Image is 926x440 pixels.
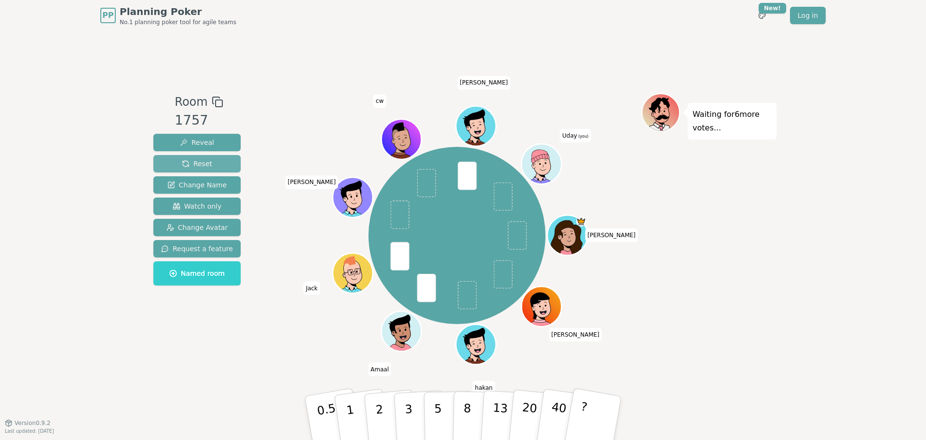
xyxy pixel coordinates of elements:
p: Waiting for 6 more votes... [693,108,772,135]
span: Click to change your name [368,363,391,376]
span: Click to change your name [457,76,510,90]
span: Click to change your name [560,129,591,142]
span: Room [175,93,207,111]
div: New! [759,3,786,14]
button: Click to change your avatar [523,145,560,183]
a: Log in [790,7,826,24]
span: Version 0.9.2 [14,419,51,427]
span: (you) [577,134,589,139]
span: Click to change your name [473,381,495,395]
span: Reveal [180,138,214,147]
span: Change Name [167,180,227,190]
span: Click to change your name [373,95,386,108]
a: PPPlanning PokerNo.1 planning poker tool for agile teams [100,5,236,26]
span: Request a feature [161,244,233,254]
span: Planning Poker [120,5,236,18]
button: Change Avatar [153,219,241,236]
span: PP [102,10,113,21]
span: Reset [182,159,212,169]
span: Named room [169,269,225,278]
span: Watch only [173,201,222,211]
button: Reset [153,155,241,172]
button: Named room [153,261,241,285]
span: Click to change your name [585,228,638,242]
span: No.1 planning poker tool for agile teams [120,18,236,26]
button: Version0.9.2 [5,419,51,427]
button: Change Name [153,176,241,194]
span: Last updated: [DATE] [5,428,54,434]
span: Click to change your name [303,282,320,295]
span: Click to change your name [286,176,339,189]
button: New! [753,7,771,24]
span: Change Avatar [166,223,228,232]
button: Request a feature [153,240,241,257]
span: Ellie is the host [576,216,586,227]
div: 1757 [175,111,223,130]
span: Click to change your name [549,328,602,341]
button: Watch only [153,198,241,215]
button: Reveal [153,134,241,151]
